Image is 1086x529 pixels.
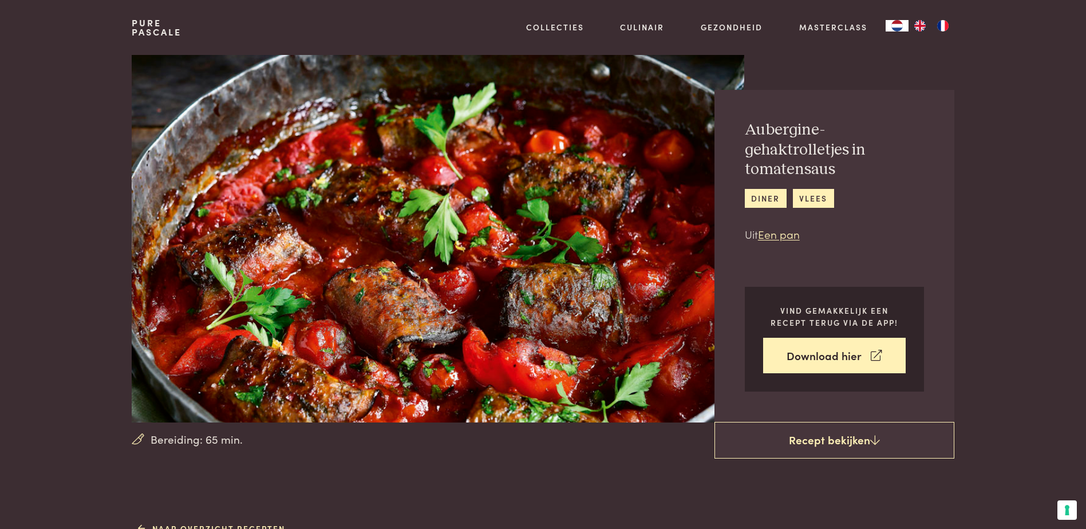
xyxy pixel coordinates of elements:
[132,18,181,37] a: PurePascale
[799,21,867,33] a: Masterclass
[763,305,906,328] p: Vind gemakkelijk een recept terug via de app!
[745,120,924,180] h2: Aubergine-gehaktrolletjes in tomatensaus
[909,20,954,31] ul: Language list
[763,338,906,374] a: Download hier
[701,21,763,33] a: Gezondheid
[620,21,664,33] a: Culinair
[793,189,834,208] a: vlees
[758,226,800,242] a: Een pan
[526,21,584,33] a: Collecties
[132,55,744,423] img: Aubergine-gehaktrolletjes in tomatensaus
[714,422,954,459] a: Recept bekijken
[886,20,909,31] a: NL
[745,189,787,208] a: diner
[886,20,909,31] div: Language
[151,431,243,448] span: Bereiding: 65 min.
[931,20,954,31] a: FR
[909,20,931,31] a: EN
[886,20,954,31] aside: Language selected: Nederlands
[1057,500,1077,520] button: Uw voorkeuren voor toestemming voor trackingtechnologieën
[745,226,924,243] p: Uit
